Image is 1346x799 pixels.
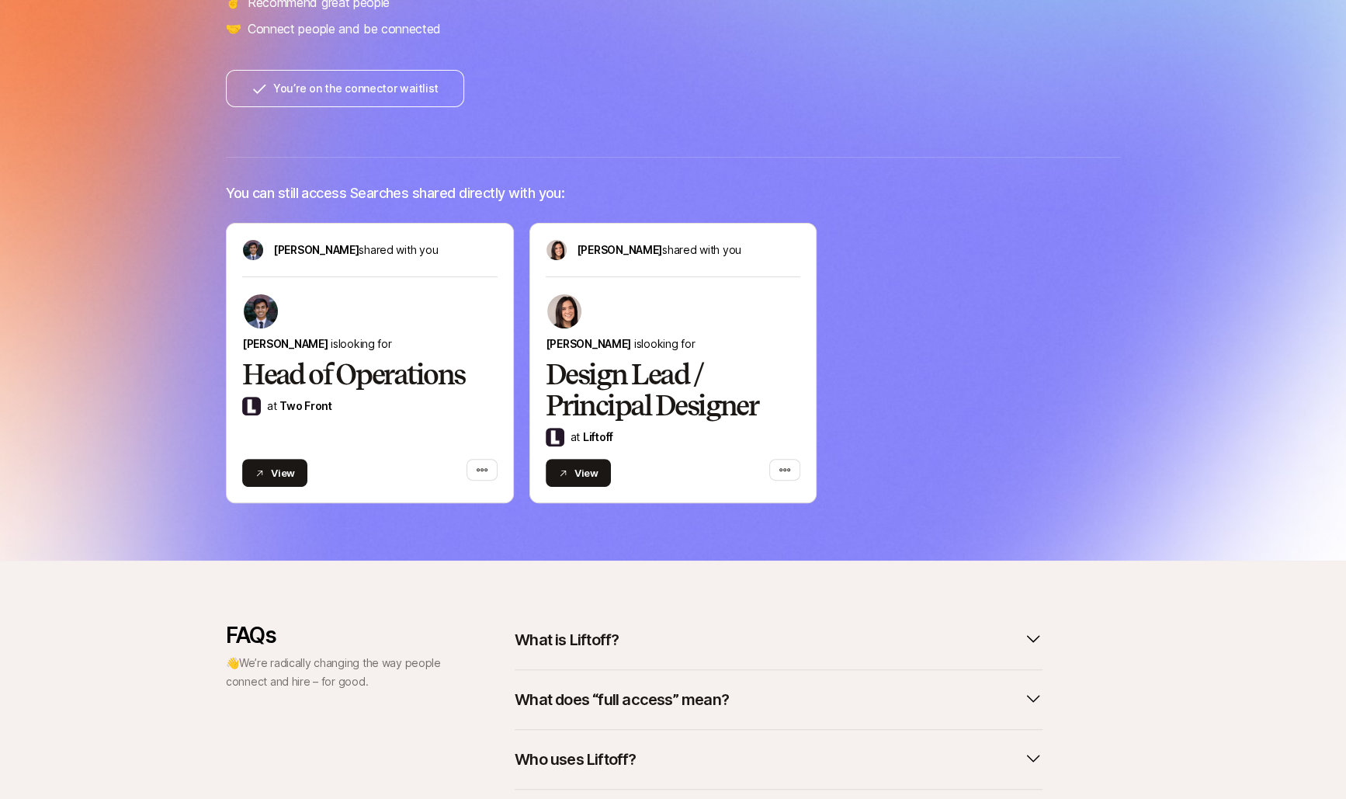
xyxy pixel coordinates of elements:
button: Who uses Liftoff? [515,742,1042,776]
button: View [242,459,307,487]
p: Who uses Liftoff? [515,749,636,770]
span: 🤝 [226,19,241,39]
span: [PERSON_NAME] [273,243,359,256]
img: Two Front [242,397,261,415]
button: You’re on the connector waitlist [226,70,464,107]
button: What is Liftoff? [515,623,1042,657]
span: [PERSON_NAME] [242,337,328,350]
button: View [546,459,611,487]
p: is looking for [546,335,801,353]
span: We’re radically changing the way people connect and hire – for good. [226,656,441,688]
p: What does “full access” mean? [515,689,729,710]
img: avatar-url [243,240,263,260]
a: Liftoff [583,430,613,443]
p: at [571,428,613,446]
p: 👋 [226,654,443,691]
img: 4640b0e7_2b03_4c4f_be34_fa460c2e5c38.jpg [244,294,278,328]
img: 71d7b91d_d7cb_43b4_a7ea_a9b2f2cc6e03.jpg [547,294,581,328]
h2: Head of Operations [242,360,498,391]
button: What does “full access” mean? [515,683,1042,717]
a: Two Front [279,399,331,412]
p: at [267,397,332,415]
h2: Design Lead / Principal Designer [546,360,801,422]
p: What is Liftoff? [515,629,619,651]
p: shared with you [273,241,438,259]
p: is looking for [242,335,498,353]
img: Liftoff [546,428,564,446]
p: shared with you [577,241,741,259]
img: avatar-url [546,240,567,260]
p: FAQs [226,623,443,648]
span: [PERSON_NAME] [546,337,631,350]
span: [PERSON_NAME] [577,243,662,256]
p: Connect people and be connected [248,19,441,39]
p: You can still access Searches shared directly with you: [226,182,564,204]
